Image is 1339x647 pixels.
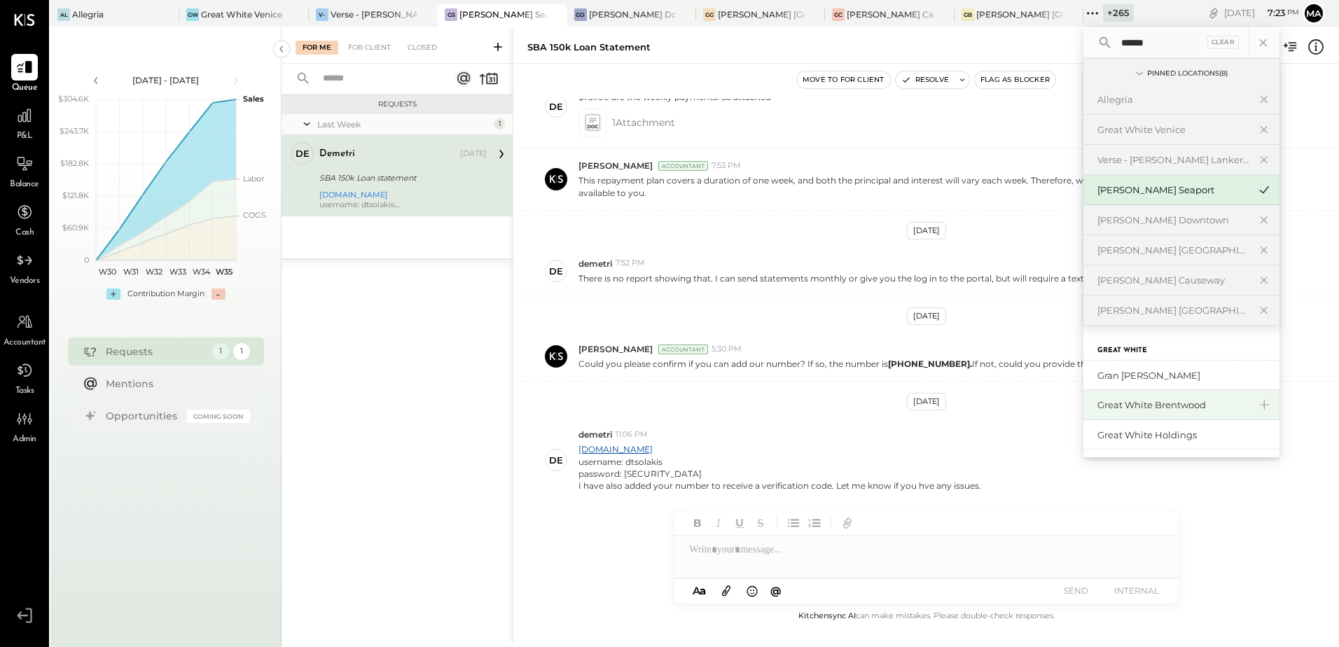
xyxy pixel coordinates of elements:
text: W35 [216,267,233,277]
a: Queue [1,54,48,95]
span: 1 Attachment [612,109,675,137]
div: [DATE] [907,393,946,410]
button: Bold [688,514,707,532]
text: W30 [99,267,116,277]
button: Unordered List [784,514,803,532]
span: [PERSON_NAME] [578,343,653,355]
button: SEND [1048,581,1104,600]
div: I have also added your number to receive a verification code. Let me know if you hve any issues. [578,480,981,492]
div: Allegria [72,8,104,20]
div: Al [57,8,70,21]
div: Last Week [317,118,490,130]
span: @ [770,584,782,597]
div: [DATE] [460,148,487,160]
div: GC [832,8,845,21]
div: 1 [233,343,250,360]
div: [PERSON_NAME] Causeway [847,8,933,20]
span: demetri [578,258,612,270]
span: P&L [17,130,33,143]
text: W34 [192,267,210,277]
div: [PERSON_NAME] [GEOGRAPHIC_DATA] [976,8,1062,20]
div: Allegria [1097,93,1249,106]
span: Queue [12,82,38,95]
div: Clear [1207,36,1240,49]
div: de [296,147,310,160]
text: COGS [243,210,266,220]
div: Great White Holdings [1097,429,1272,442]
button: Underline [730,514,749,532]
text: W33 [169,267,186,277]
p: This repayment plan covers a duration of one week, and both the principal and interest will vary ... [578,174,1291,198]
div: demetri [319,147,355,161]
span: Tasks [15,385,34,398]
div: [PERSON_NAME] Seaport [1097,183,1249,197]
div: Contribution Margin [127,288,204,300]
div: GG [703,8,716,21]
span: Cash [15,227,34,239]
div: [DATE] [1224,6,1299,20]
div: Opportunities [106,409,180,423]
div: V- [316,8,328,21]
button: Strikethrough [751,514,770,532]
span: demetri [578,429,612,440]
div: Gran [PERSON_NAME] [1097,369,1272,382]
a: Balance [1,151,48,191]
div: copy link [1207,6,1221,20]
div: [PERSON_NAME] [GEOGRAPHIC_DATA] [1097,304,1249,317]
a: Tasks [1,357,48,398]
button: Ordered List [805,514,824,532]
button: Resolve [896,71,955,88]
div: For Me [296,41,338,55]
div: Requests [106,345,205,359]
b: [PHONE_NUMBER]. [888,359,972,369]
span: Admin [13,433,36,446]
span: 11:06 PM [616,429,648,440]
text: Labor [243,174,264,183]
button: Aa [688,583,711,599]
div: username: dtsolakis [578,456,981,468]
div: [DATE] - [DATE] [106,74,226,86]
button: @ [766,582,786,599]
div: de [549,100,563,113]
div: [PERSON_NAME] Downtown [1097,214,1249,227]
div: [PERSON_NAME] [GEOGRAPHIC_DATA] [718,8,804,20]
button: Move to for client [797,71,890,88]
button: Flag as Blocker [975,71,1055,88]
span: 5:30 PM [712,344,742,355]
button: Ma [1303,2,1325,25]
div: SBA 150k Loan statement [527,41,651,54]
button: Add URL [838,514,856,532]
div: [DATE] [907,222,946,239]
div: Verse - [PERSON_NAME] Lankershim LLC [1097,153,1249,167]
div: username: dtsolakis [319,200,487,209]
div: [PERSON_NAME] Downtown [589,8,675,20]
div: Accountant [658,345,708,354]
div: Pinned Locations ( 8 ) [1147,69,1228,78]
div: GW [186,8,199,21]
div: + 265 [1103,4,1134,22]
a: P&L [1,102,48,143]
button: INTERNAL [1109,581,1165,600]
div: Accountant [658,161,708,171]
div: - [211,288,226,300]
p: There is no report showing that. I can send statements monthly or give you the log in to the port... [578,272,1154,284]
div: 1 [494,118,505,130]
span: Balance [10,179,39,191]
div: de [549,265,563,278]
text: W31 [123,267,139,277]
div: [PERSON_NAME] Causeway [1097,274,1249,287]
div: 1 [212,343,229,360]
div: Mentions [106,377,243,391]
span: a [700,584,706,597]
div: Coming Soon [187,410,250,423]
text: $304.6K [58,94,89,104]
div: password: [SECURITY_DATA] [578,468,981,480]
span: Vendors [10,275,40,288]
div: Closed [401,41,444,55]
div: Verse - [PERSON_NAME] Lankershim LLC [331,8,417,20]
div: Great White Brentwood [1097,398,1249,412]
div: SBA 150k Loan statement [319,171,483,185]
div: Great White Venice [1097,123,1249,137]
a: Admin [1,405,48,446]
text: $121.8K [62,190,89,200]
